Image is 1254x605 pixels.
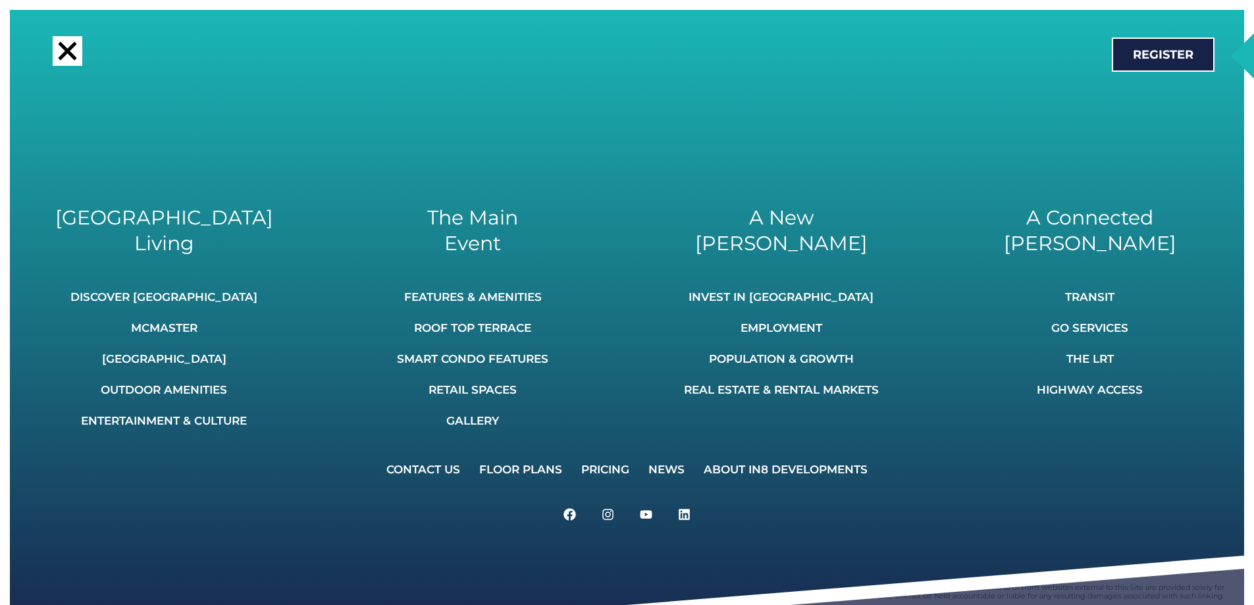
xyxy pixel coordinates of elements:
[70,282,257,311] a: Discover [GEOGRAPHIC_DATA]
[684,282,879,404] nav: Menu
[70,406,257,435] a: Entertainment & Culture
[955,205,1224,256] h2: A Connected [PERSON_NAME]
[1037,375,1143,404] a: Highway Access
[1037,282,1143,404] nav: Menu
[1112,38,1215,72] a: Register
[70,282,257,435] nav: Menu
[573,455,638,484] a: Pricing
[640,455,693,484] a: News
[1037,282,1143,311] a: Transit
[695,455,876,484] a: About IN8 Developments
[397,282,548,311] a: Features & Amenities
[684,313,879,342] a: Employment
[70,344,257,373] a: [GEOGRAPHIC_DATA]
[397,313,548,342] a: Roof Top Terrace
[70,313,257,342] a: McMaster
[378,455,876,484] nav: Menu
[397,375,548,404] a: Retail Spaces
[338,205,608,256] h2: The Main Event
[471,455,571,484] a: Floor Plans
[684,375,879,404] a: Real Estate & Rental Markets
[30,205,299,256] h2: [GEOGRAPHIC_DATA] Living
[684,344,879,373] a: Population & Growth
[397,344,548,373] a: Smart Condo Features
[397,282,548,435] nav: Menu
[378,455,469,484] a: Contact Us
[1133,49,1193,61] span: Register
[70,375,257,404] a: Outdoor Amenities
[684,282,879,311] a: Invest In [GEOGRAPHIC_DATA]
[647,205,916,256] h2: A New [PERSON_NAME]
[1037,344,1143,373] a: The LRT
[1037,313,1143,342] a: GO Services
[397,406,548,435] a: Gallery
